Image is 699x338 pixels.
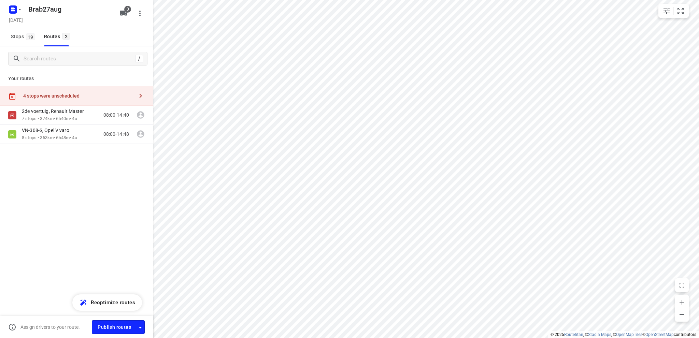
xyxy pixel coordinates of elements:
[26,33,35,40] span: 19
[62,33,70,40] span: 2
[22,135,77,141] p: 8 stops • 353km • 6h48m • 4u
[26,4,114,15] h5: Brab27aug
[11,32,37,41] span: Stops
[98,323,131,332] span: Publish routes
[564,332,583,337] a: Routetitan
[103,131,129,138] p: 08:00-14:48
[645,332,674,337] a: OpenStreetMap
[117,6,130,20] button: 3
[23,93,134,99] div: 4 stops were unscheduled
[24,54,135,64] input: Search routes
[22,116,91,122] p: 7 stops • 374km • 6h40m • 4u
[134,108,147,122] span: Assign driver
[91,298,135,307] span: Reoptimize routes
[6,16,26,24] h5: Project date
[658,4,689,18] div: small contained button group
[124,6,131,13] span: 3
[8,75,145,82] p: Your routes
[660,4,673,18] button: Map settings
[22,127,73,133] p: VN-308-S, Opel Vivaro
[22,108,88,114] p: 2de voertuig, Renault Master
[20,324,80,330] p: Assign drivers to your route.
[551,332,696,337] li: © 2025 , © , © © contributors
[135,55,143,62] div: /
[588,332,611,337] a: Stadia Maps
[133,6,147,20] button: More
[616,332,642,337] a: OpenMapTiles
[136,323,144,331] div: Driver app settings
[674,4,687,18] button: Fit zoom
[103,112,129,119] p: 08:00-14:40
[44,32,72,41] div: Routes
[92,320,136,334] button: Publish routes
[72,294,142,311] button: Reoptimize routes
